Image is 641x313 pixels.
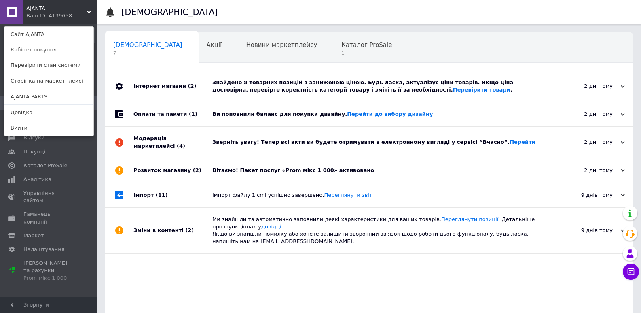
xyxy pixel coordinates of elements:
h1: [DEMOGRAPHIC_DATA] [121,7,218,17]
div: Вітаємо! Пакет послуг «Prom мікс 1 000» активовано [212,167,544,174]
a: Перейти [510,139,535,145]
span: (2) [188,83,196,89]
span: (4) [177,143,185,149]
div: Знайдено 8 товарних позицій з заниженою ціною. Будь ласка, актуалізує ціни товарів. Якщо ціна дос... [212,79,544,94]
a: Сторінка на маркетплейсі [4,73,93,89]
span: Новини маркетплейсу [246,41,317,49]
span: (1) [189,111,197,117]
span: AJANTA [26,5,87,12]
a: Перейти до вибору дизайну [347,111,433,117]
a: Перевірити стан системи [4,57,93,73]
span: Маркет [23,232,44,239]
div: 2 дні тому [544,138,625,146]
div: 9 днів тому [544,227,625,234]
a: AJANTA PARTS [4,89,93,104]
button: Чат з покупцем [623,264,639,280]
div: 2 дні тому [544,167,625,174]
div: Модерація маркетплейсі [133,127,212,158]
span: Акції [207,41,222,49]
a: Вийти [4,120,93,136]
a: Переглянути позиції [441,216,498,222]
span: [DEMOGRAPHIC_DATA] [113,41,182,49]
span: (2) [193,167,201,173]
span: Гаманець компанії [23,211,75,225]
div: Ми знайшли та автоматично заповнили деякі характеристики для ваших товарів. . Детальніше про функ... [212,216,544,245]
span: Управління сайтом [23,190,75,204]
div: Зміни в контенті [133,208,212,253]
a: Кабінет покупця [4,42,93,57]
div: 2 дні тому [544,83,625,90]
span: 1 [341,50,392,56]
span: 7 [113,50,182,56]
div: Зверніть увагу! Тепер всі акти ви будете отримувати в електронному вигляді у сервісі “Вчасно”. [212,138,544,146]
div: Ви поповнили баланс для покупки дизайну. [212,111,544,118]
div: Prom мікс 1 000 [23,275,75,282]
div: Розвиток магазину [133,158,212,183]
div: Імпорт файлу 1.cml успішно завершено. [212,192,544,199]
div: Імпорт [133,183,212,207]
div: 9 днів тому [544,192,625,199]
span: Відгуки [23,134,44,141]
a: довідці [261,224,281,230]
span: (11) [156,192,168,198]
div: 2 дні тому [544,111,625,118]
span: Каталог ProSale [341,41,392,49]
span: (2) [185,227,194,233]
a: Переглянути звіт [324,192,372,198]
a: Довідка [4,105,93,120]
span: Аналітика [23,176,51,183]
span: Налаштування [23,246,65,253]
a: Перевірити товари [453,87,510,93]
a: Сайт AJANTA [4,27,93,42]
div: Інтернет магазин [133,71,212,102]
span: Покупці [23,148,45,155]
span: Каталог ProSale [23,162,67,169]
span: [PERSON_NAME] та рахунки [23,260,75,282]
div: Оплати та пакети [133,102,212,126]
div: Ваш ID: 4139658 [26,12,60,19]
